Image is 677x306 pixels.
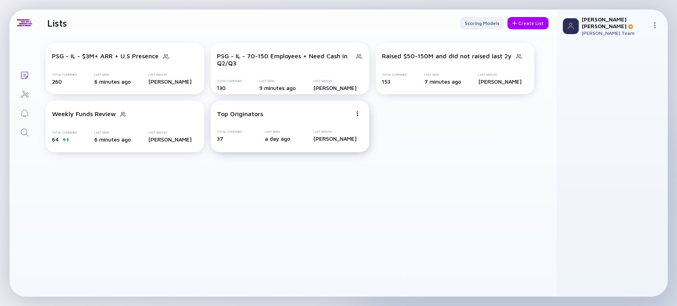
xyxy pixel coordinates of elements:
[265,130,290,134] div: Last Seen
[67,137,69,143] div: 1
[478,78,522,85] div: [PERSON_NAME]
[460,17,504,29] button: Scoring Models
[52,78,62,85] span: 260
[148,73,192,76] div: Last Seen By
[217,79,242,83] div: Total Companies
[259,79,296,83] div: Last Seen
[382,73,407,76] div: Total Companies
[355,111,360,116] img: Menu
[94,78,131,85] div: 6 minutes ago
[148,136,192,143] div: [PERSON_NAME]
[47,17,67,29] h1: Lists
[10,122,39,141] a: Search
[10,84,39,103] a: Investor Map
[52,73,77,76] div: Total Companies
[424,78,461,85] div: 7 minutes ago
[52,131,77,134] div: Total Companies
[217,84,226,91] span: 130
[507,17,549,29] button: Create List
[10,65,39,84] a: Lists
[265,135,290,142] div: a day ago
[259,84,296,91] div: 9 minutes ago
[10,103,39,122] a: Reminders
[217,52,352,67] div: PSG - IL - 70-150 Employees + Need Cash in Q2/Q3
[217,130,242,134] div: Total Companies
[652,22,658,29] img: Menu
[148,78,192,85] div: [PERSON_NAME]
[313,130,357,134] div: Last Seen By
[582,30,648,36] div: [PERSON_NAME] Team
[94,131,131,134] div: Last Seen
[148,131,192,134] div: Last Seen By
[52,136,59,143] span: 64
[94,136,131,143] div: 6 minutes ago
[313,79,357,83] div: Last Seen By
[52,52,159,59] div: PSG - IL - $3M+ ARR + U.S Presence
[382,78,390,85] span: 153
[382,52,512,59] div: Raised $50-150M and did not raised last 2y
[563,18,579,34] img: Profile Picture
[424,73,461,76] div: Last Seen
[313,135,357,142] div: [PERSON_NAME]
[52,110,116,117] div: Weekly Funds Review
[478,73,522,76] div: Last Seen By
[217,135,223,142] span: 37
[94,73,131,76] div: Last Seen
[582,16,648,29] div: [PERSON_NAME] [PERSON_NAME]
[313,84,357,91] div: [PERSON_NAME]
[217,110,263,117] div: Top Originators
